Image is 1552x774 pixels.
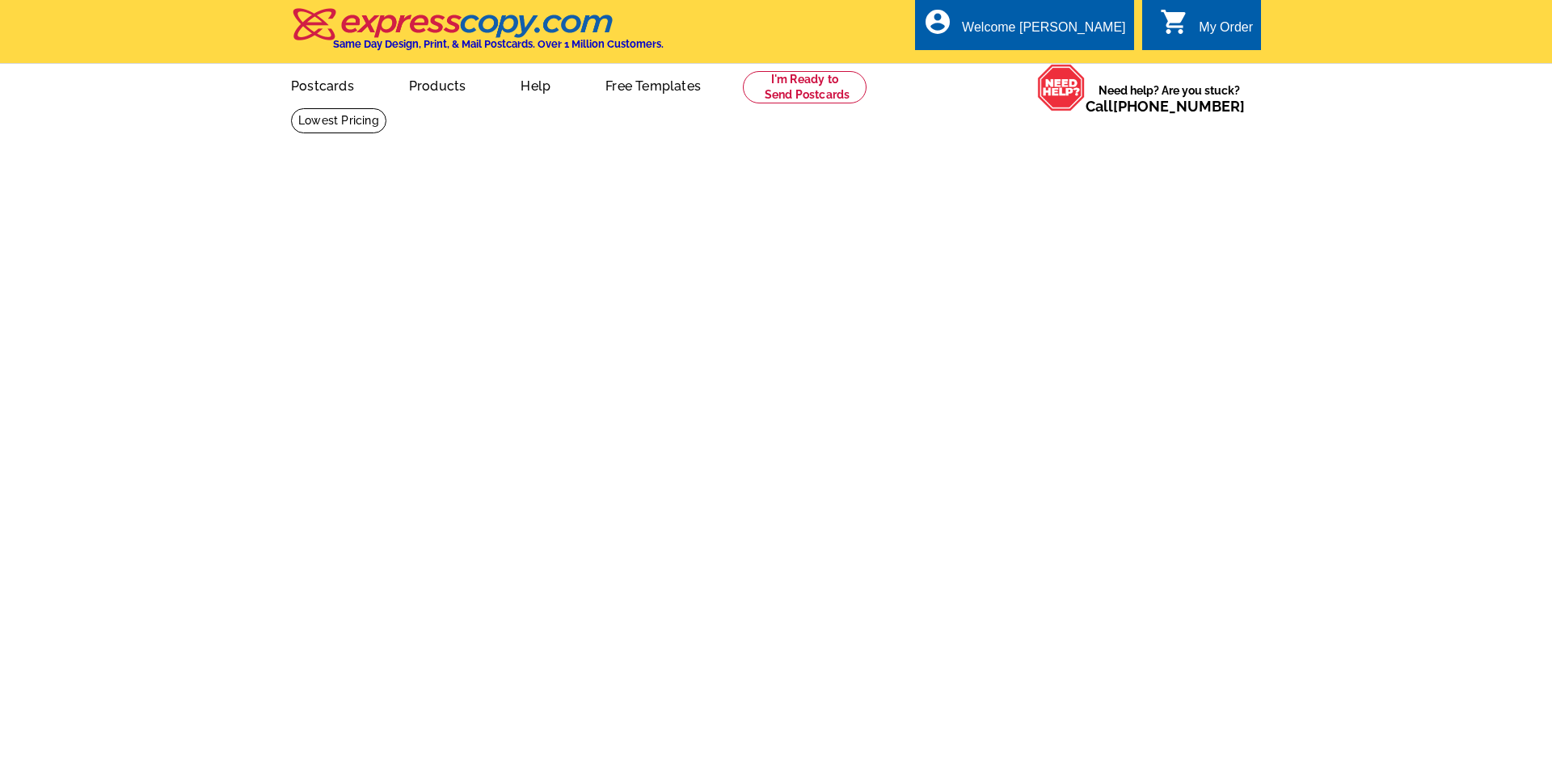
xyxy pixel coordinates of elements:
span: Need help? Are you stuck? [1086,82,1253,115]
h4: Same Day Design, Print, & Mail Postcards. Over 1 Million Customers. [333,38,664,50]
a: [PHONE_NUMBER] [1113,98,1245,115]
div: Welcome [PERSON_NAME] [962,20,1125,43]
a: Free Templates [580,65,727,103]
div: My Order [1199,20,1253,43]
a: Postcards [265,65,380,103]
i: shopping_cart [1160,7,1189,36]
span: Call [1086,98,1245,115]
a: Help [495,65,576,103]
a: Same Day Design, Print, & Mail Postcards. Over 1 Million Customers. [291,19,664,50]
i: account_circle [923,7,952,36]
img: help [1037,64,1086,111]
a: shopping_cart My Order [1160,18,1253,38]
a: Products [383,65,492,103]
